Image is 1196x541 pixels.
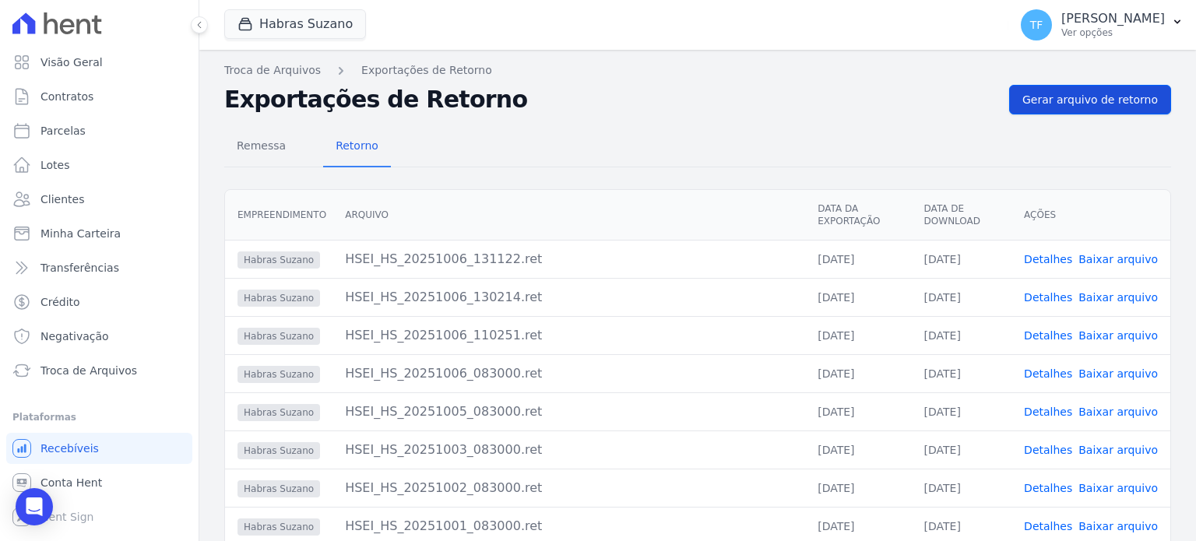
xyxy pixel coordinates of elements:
[912,354,1012,392] td: [DATE]
[6,184,192,215] a: Clientes
[6,115,192,146] a: Parcelas
[805,430,911,469] td: [DATE]
[40,89,93,104] span: Contratos
[40,328,109,344] span: Negativação
[805,316,911,354] td: [DATE]
[224,86,997,114] h2: Exportações de Retorno
[1078,406,1158,418] a: Baixar arquivo
[40,123,86,139] span: Parcelas
[912,278,1012,316] td: [DATE]
[6,252,192,283] a: Transferências
[912,430,1012,469] td: [DATE]
[6,81,192,112] a: Contratos
[345,402,793,421] div: HSEI_HS_20251005_083000.ret
[237,366,320,383] span: Habras Suzano
[40,475,102,490] span: Conta Hent
[805,240,911,278] td: [DATE]
[237,404,320,421] span: Habras Suzano
[805,469,911,507] td: [DATE]
[1009,85,1171,114] a: Gerar arquivo de retorno
[345,326,793,345] div: HSEI_HS_20251006_110251.ret
[40,441,99,456] span: Recebíveis
[225,190,332,241] th: Empreendimento
[16,488,53,525] div: Open Intercom Messenger
[224,62,321,79] a: Troca de Arquivos
[6,47,192,78] a: Visão Geral
[1024,520,1072,532] a: Detalhes
[345,288,793,307] div: HSEI_HS_20251006_130214.ret
[40,191,84,207] span: Clientes
[361,62,492,79] a: Exportações de Retorno
[237,518,320,536] span: Habras Suzano
[6,355,192,386] a: Troca de Arquivos
[805,190,911,241] th: Data da Exportação
[224,127,298,167] a: Remessa
[1024,482,1072,494] a: Detalhes
[12,408,186,427] div: Plataformas
[40,260,119,276] span: Transferências
[1024,329,1072,342] a: Detalhes
[237,251,320,269] span: Habras Suzano
[40,294,80,310] span: Crédito
[224,9,366,39] button: Habras Suzano
[1078,520,1158,532] a: Baixar arquivo
[805,392,911,430] td: [DATE]
[6,433,192,464] a: Recebíveis
[1024,444,1072,456] a: Detalhes
[345,479,793,497] div: HSEI_HS_20251002_083000.ret
[345,441,793,459] div: HSEI_HS_20251003_083000.ret
[237,480,320,497] span: Habras Suzano
[912,240,1012,278] td: [DATE]
[1030,19,1043,30] span: TF
[912,469,1012,507] td: [DATE]
[1061,11,1165,26] p: [PERSON_NAME]
[1008,3,1196,47] button: TF [PERSON_NAME] Ver opções
[1078,444,1158,456] a: Baixar arquivo
[345,250,793,269] div: HSEI_HS_20251006_131122.ret
[1024,367,1072,380] a: Detalhes
[1078,291,1158,304] a: Baixar arquivo
[1078,329,1158,342] a: Baixar arquivo
[805,278,911,316] td: [DATE]
[345,517,793,536] div: HSEI_HS_20251001_083000.ret
[227,130,295,161] span: Remessa
[224,127,391,167] nav: Tab selector
[40,226,121,241] span: Minha Carteira
[1061,26,1165,39] p: Ver opções
[237,290,320,307] span: Habras Suzano
[1078,482,1158,494] a: Baixar arquivo
[323,127,391,167] a: Retorno
[1078,367,1158,380] a: Baixar arquivo
[345,364,793,383] div: HSEI_HS_20251006_083000.ret
[224,62,1171,79] nav: Breadcrumb
[6,149,192,181] a: Lotes
[1024,291,1072,304] a: Detalhes
[6,218,192,249] a: Minha Carteira
[1011,190,1170,241] th: Ações
[1024,406,1072,418] a: Detalhes
[326,130,388,161] span: Retorno
[805,354,911,392] td: [DATE]
[912,316,1012,354] td: [DATE]
[40,54,103,70] span: Visão Geral
[6,321,192,352] a: Negativação
[6,467,192,498] a: Conta Hent
[237,328,320,345] span: Habras Suzano
[1024,253,1072,265] a: Detalhes
[237,442,320,459] span: Habras Suzano
[1022,92,1158,107] span: Gerar arquivo de retorno
[40,363,137,378] span: Troca de Arquivos
[6,286,192,318] a: Crédito
[912,190,1012,241] th: Data de Download
[1078,253,1158,265] a: Baixar arquivo
[912,392,1012,430] td: [DATE]
[332,190,805,241] th: Arquivo
[40,157,70,173] span: Lotes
